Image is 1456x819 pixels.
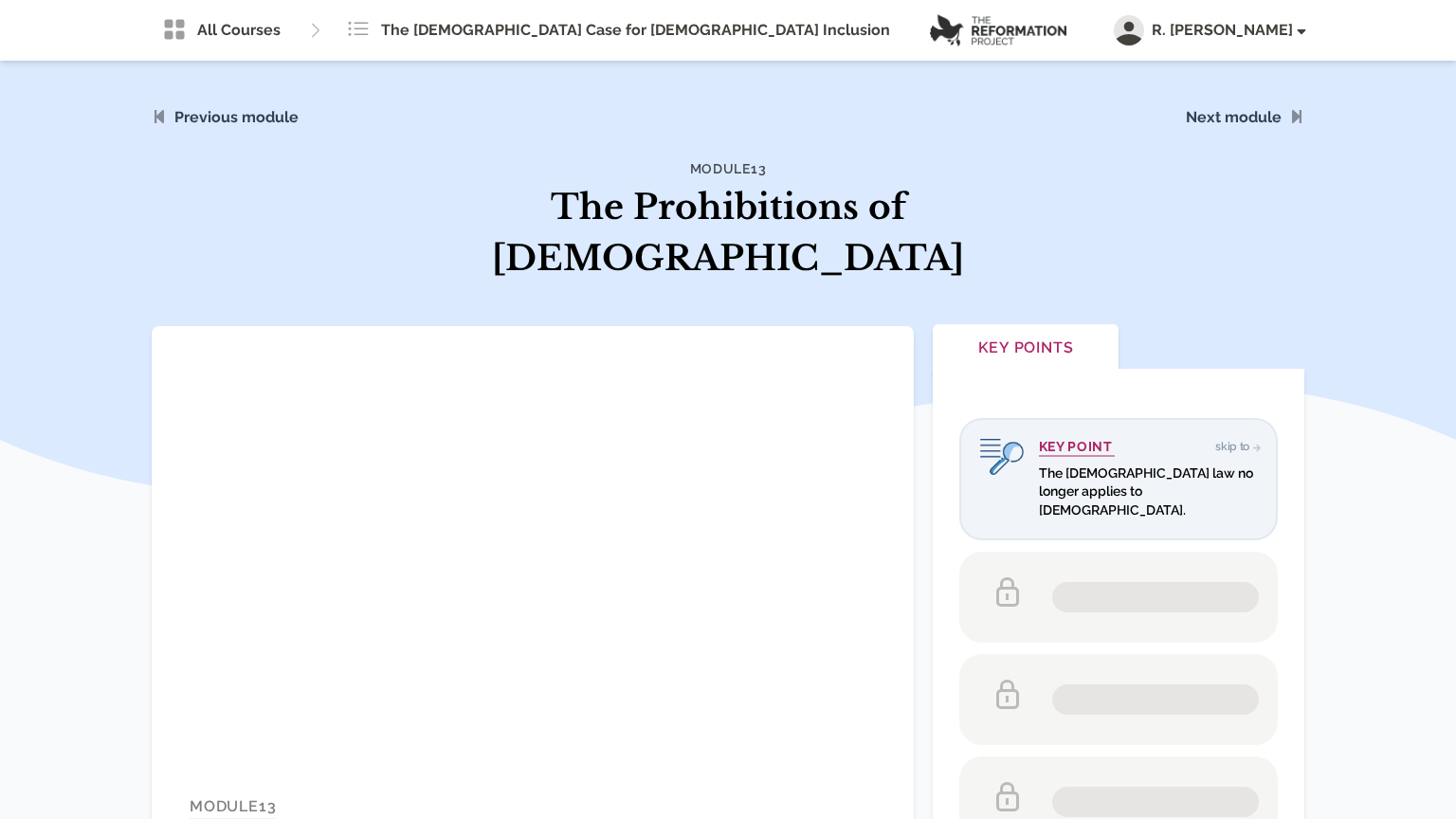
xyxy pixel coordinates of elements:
[485,159,971,178] h4: Module 13
[174,108,299,126] a: Previous module
[1152,19,1304,42] span: R. [PERSON_NAME]
[197,19,281,42] span: All Courses
[1114,15,1304,45] button: R. [PERSON_NAME]
[152,326,914,755] iframe: Module 13 - The Prohibitions of Leviticus
[933,324,1119,374] button: Key Points
[152,11,292,49] a: All Courses
[1215,440,1257,453] span: Skip to
[930,14,1066,46] img: logo.png
[336,11,901,49] a: The [DEMOGRAPHIC_DATA] Case for [DEMOGRAPHIC_DATA] Inclusion
[1039,464,1257,519] p: The [DEMOGRAPHIC_DATA] law no longer applies to [DEMOGRAPHIC_DATA].
[1039,439,1115,457] h4: Key Point
[1186,108,1282,126] a: Next module
[485,182,971,284] h1: The Prohibitions of [DEMOGRAPHIC_DATA]
[381,19,890,42] span: The [DEMOGRAPHIC_DATA] Case for [DEMOGRAPHIC_DATA] Inclusion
